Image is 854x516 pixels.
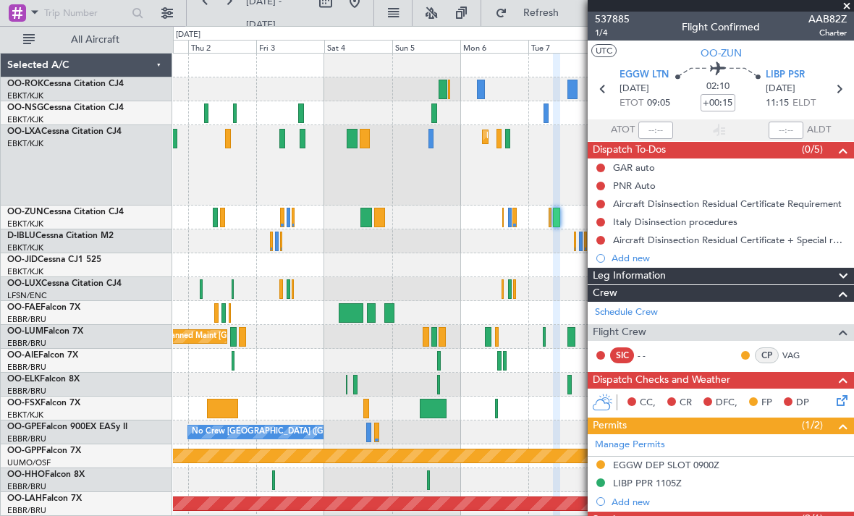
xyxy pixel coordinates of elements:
span: OO-ZUN [701,46,742,61]
a: EBKT/KJK [7,410,43,420]
a: OO-LXACessna Citation CJ4 [7,127,122,136]
span: (1/2) [802,418,823,433]
span: (0/5) [802,142,823,157]
span: 11:15 [766,96,789,111]
span: ATOT [611,123,635,138]
span: Refresh [510,8,571,18]
div: Aircraft Disinsection Residual Certificate Requirement [613,198,842,210]
a: EBKT/KJK [7,266,43,277]
input: --:-- [638,122,673,139]
span: [DATE] [766,82,795,96]
span: D-IBLU [7,232,35,240]
a: OO-GPPFalcon 7X [7,447,81,455]
a: EBKT/KJK [7,242,43,253]
a: Schedule Crew [595,305,658,320]
a: EBKT/KJK [7,90,43,101]
span: CC, [640,396,656,410]
span: Leg Information [593,268,666,284]
span: [DATE] [620,82,649,96]
span: EGGW LTN [620,68,669,83]
div: LIBP PPR 1105Z [613,477,682,489]
span: Dispatch Checks and Weather [593,372,730,389]
a: EBBR/BRU [7,505,46,516]
a: EBBR/BRU [7,362,46,373]
span: Charter [808,27,847,39]
button: UTC [591,44,617,57]
a: OO-AIEFalcon 7X [7,351,78,360]
a: EBKT/KJK [7,114,43,125]
button: Refresh [489,1,575,25]
span: 1/4 [595,27,630,39]
div: PNR Auto [613,179,656,192]
a: OO-NSGCessna Citation CJ4 [7,103,124,112]
a: UUMO/OSF [7,457,51,468]
div: Aircraft Disinsection Residual Certificate + Special request [613,234,847,246]
a: OO-FAEFalcon 7X [7,303,80,312]
div: Fri 3 [256,40,324,53]
a: OO-JIDCessna CJ1 525 [7,255,101,264]
a: EBKT/KJK [7,138,43,149]
div: Mon 6 [460,40,528,53]
a: OO-LUXCessna Citation CJ4 [7,279,122,288]
div: No Crew [GEOGRAPHIC_DATA] ([GEOGRAPHIC_DATA] National) [192,421,434,443]
input: Trip Number [44,2,127,24]
a: EBKT/KJK [7,219,43,229]
div: GAR auto [613,161,655,174]
span: OO-ZUN [7,208,43,216]
span: OO-NSG [7,103,43,112]
span: OO-FAE [7,303,41,312]
span: OO-FSX [7,399,41,407]
span: AAB82Z [808,12,847,27]
span: OO-JID [7,255,38,264]
a: OO-HHOFalcon 8X [7,470,85,479]
div: Add new [612,252,847,264]
span: Dispatch To-Dos [593,142,666,158]
a: EBBR/BRU [7,386,46,397]
div: Thu 2 [188,40,256,53]
span: OO-GPE [7,423,41,431]
a: VAG [782,349,815,362]
a: OO-LAHFalcon 7X [7,494,82,503]
span: DP [796,396,809,410]
span: OO-ROK [7,80,43,88]
span: Permits [593,418,627,434]
span: OO-LUM [7,327,43,336]
span: 09:05 [647,96,670,111]
span: FP [761,396,772,410]
span: OO-LXA [7,127,41,136]
a: EBBR/BRU [7,314,46,325]
div: EGGW DEP SLOT 0900Z [613,459,719,471]
div: [DATE] [176,29,200,41]
span: CR [680,396,692,410]
div: Sat 4 [324,40,392,53]
div: Flight Confirmed [682,20,760,35]
a: LFSN/ENC [7,290,47,301]
span: ETOT [620,96,643,111]
div: Planned Maint Kortrijk-[GEOGRAPHIC_DATA] [486,126,655,148]
span: All Aircraft [38,35,153,45]
a: D-IBLUCessna Citation M2 [7,232,114,240]
span: Crew [593,285,617,302]
span: OO-LUX [7,279,41,288]
a: Manage Permits [595,438,665,452]
div: Tue 7 [528,40,596,53]
div: - - [638,349,670,362]
a: OO-LUMFalcon 7X [7,327,83,336]
a: EBBR/BRU [7,338,46,349]
span: OO-AIE [7,351,38,360]
div: Italy Disinsection procedures [613,216,737,228]
a: OO-ZUNCessna Citation CJ4 [7,208,124,216]
div: SIC [610,347,634,363]
a: OO-ROKCessna Citation CJ4 [7,80,124,88]
a: OO-ELKFalcon 8X [7,375,80,384]
div: CP [755,347,779,363]
a: EBBR/BRU [7,481,46,492]
span: DFC, [716,396,737,410]
div: Add new [612,496,847,508]
span: LIBP PSR [766,68,805,83]
span: ALDT [807,123,831,138]
span: ELDT [792,96,816,111]
span: OO-ELK [7,375,40,384]
a: EBBR/BRU [7,433,46,444]
span: 02:10 [706,80,730,94]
